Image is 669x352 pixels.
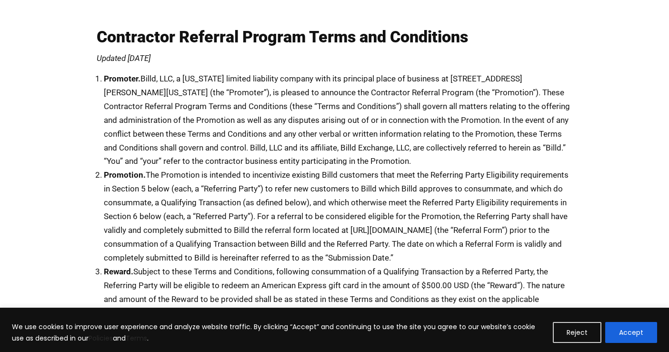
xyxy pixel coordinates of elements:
[553,322,601,343] button: Reject
[104,72,573,168] li: Billd, LLC, a [US_STATE] limited liability company with its principal place of business at [STREE...
[97,54,573,62] p: Updated [DATE]
[104,267,133,276] strong: Reward.
[104,170,146,180] strong: Promotion.
[104,74,140,83] strong: Promoter.
[126,333,147,343] a: Terms
[605,322,657,343] button: Accept
[12,321,546,344] p: We use cookies to improve user experience and analyze website traffic. By clicking “Accept” and c...
[89,333,113,343] a: Policies
[104,168,573,264] li: The Promotion is intended to incentivize existing Billd customers that meet the Referring Party E...
[97,29,573,45] h1: Contractor Referral Program Terms and Conditions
